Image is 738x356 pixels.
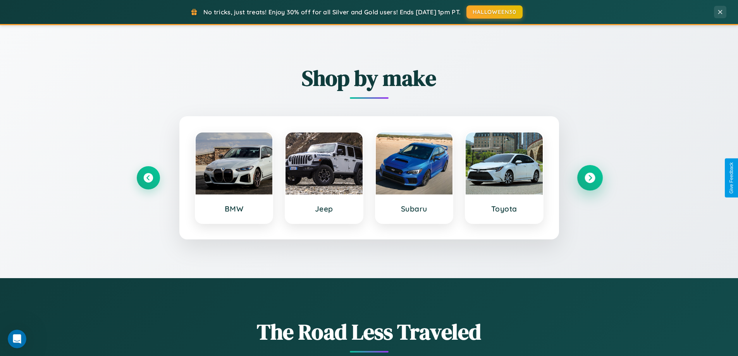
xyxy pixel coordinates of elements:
button: HALLOWEEN30 [466,5,523,19]
h3: BMW [203,204,265,213]
h3: Subaru [384,204,445,213]
h2: Shop by make [137,63,602,93]
div: Give Feedback [729,162,734,194]
iframe: Intercom live chat [8,330,26,348]
span: No tricks, just treats! Enjoy 30% off for all Silver and Gold users! Ends [DATE] 1pm PT. [203,8,461,16]
h1: The Road Less Traveled [137,317,602,347]
h3: Jeep [293,204,355,213]
h3: Toyota [473,204,535,213]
